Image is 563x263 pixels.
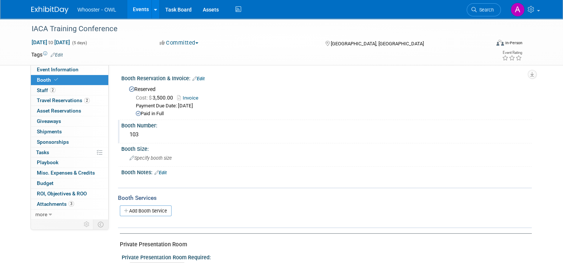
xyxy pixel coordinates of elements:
span: to [47,39,54,45]
div: In-Person [505,40,522,46]
span: Misc. Expenses & Credits [37,170,95,176]
div: 103 [127,129,526,140]
span: Asset Reservations [37,108,81,114]
span: 2 [50,87,55,93]
a: Event Information [31,65,108,75]
a: Travel Reservations2 [31,95,108,105]
span: Staff [37,87,55,93]
a: Asset Reservations [31,106,108,116]
span: Playbook [37,159,58,165]
span: Event Information [37,66,79,72]
span: 2 [84,98,90,103]
a: Edit [51,52,63,58]
button: Committed [157,39,201,47]
img: ExhibitDay [31,6,68,14]
a: Invoice [177,95,202,101]
a: ROI, Objectives & ROO [31,189,108,199]
a: Edit [154,170,167,175]
span: more [35,211,47,217]
span: Specify booth size [129,155,172,161]
a: Giveaways [31,116,108,126]
a: Tasks [31,147,108,158]
img: Format-Inperson.png [496,40,504,46]
td: Toggle Event Tabs [93,220,109,229]
div: Booth Reservation & Invoice: [121,73,532,82]
span: Budget [37,180,54,186]
a: Edit [192,76,205,81]
div: Booth Notes: [121,167,532,176]
div: Private Presentation Room [120,241,526,249]
span: Tasks [36,149,49,155]
a: Sponsorships [31,137,108,147]
a: Search [467,3,501,16]
a: Budget [31,178,108,188]
div: IACA Training Conference [29,22,481,36]
a: Shipments [31,127,108,137]
span: Sponsorships [37,139,69,145]
span: Travel Reservations [37,97,90,103]
div: Paid in Full [136,110,526,117]
span: Giveaways [37,118,61,124]
a: more [31,210,108,220]
span: Whooster - OWL [77,7,116,13]
div: Payment Due Date: [DATE] [136,103,526,110]
div: Private Presentation Room Required: [122,252,528,261]
div: Booth Services [118,194,532,202]
div: Booth Size: [121,143,532,153]
span: ROI, Objectives & ROO [37,191,87,197]
span: (5 days) [71,40,87,45]
span: Attachments [37,201,74,207]
td: Personalize Event Tab Strip [80,220,93,229]
div: Booth Number: [121,120,532,129]
span: Booth [37,77,60,83]
span: [DATE] [DATE] [31,39,70,46]
span: 3,500.00 [136,95,176,101]
a: Misc. Expenses & Credits [31,168,108,178]
img: Abe Romero [511,3,525,17]
span: Cost: $ [136,95,153,101]
div: Event Format [450,39,522,50]
span: [GEOGRAPHIC_DATA], [GEOGRAPHIC_DATA] [331,41,424,46]
a: Add Booth Service [120,205,172,216]
a: Staff2 [31,85,108,95]
span: Search [477,7,494,13]
div: Event Rating [502,51,522,55]
a: Booth [31,75,108,85]
span: 3 [68,201,74,207]
td: Tags [31,51,63,58]
i: Booth reservation complete [54,78,58,82]
div: Reserved [127,84,526,117]
a: Playbook [31,158,108,168]
a: Attachments3 [31,199,108,209]
span: Shipments [37,129,62,134]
